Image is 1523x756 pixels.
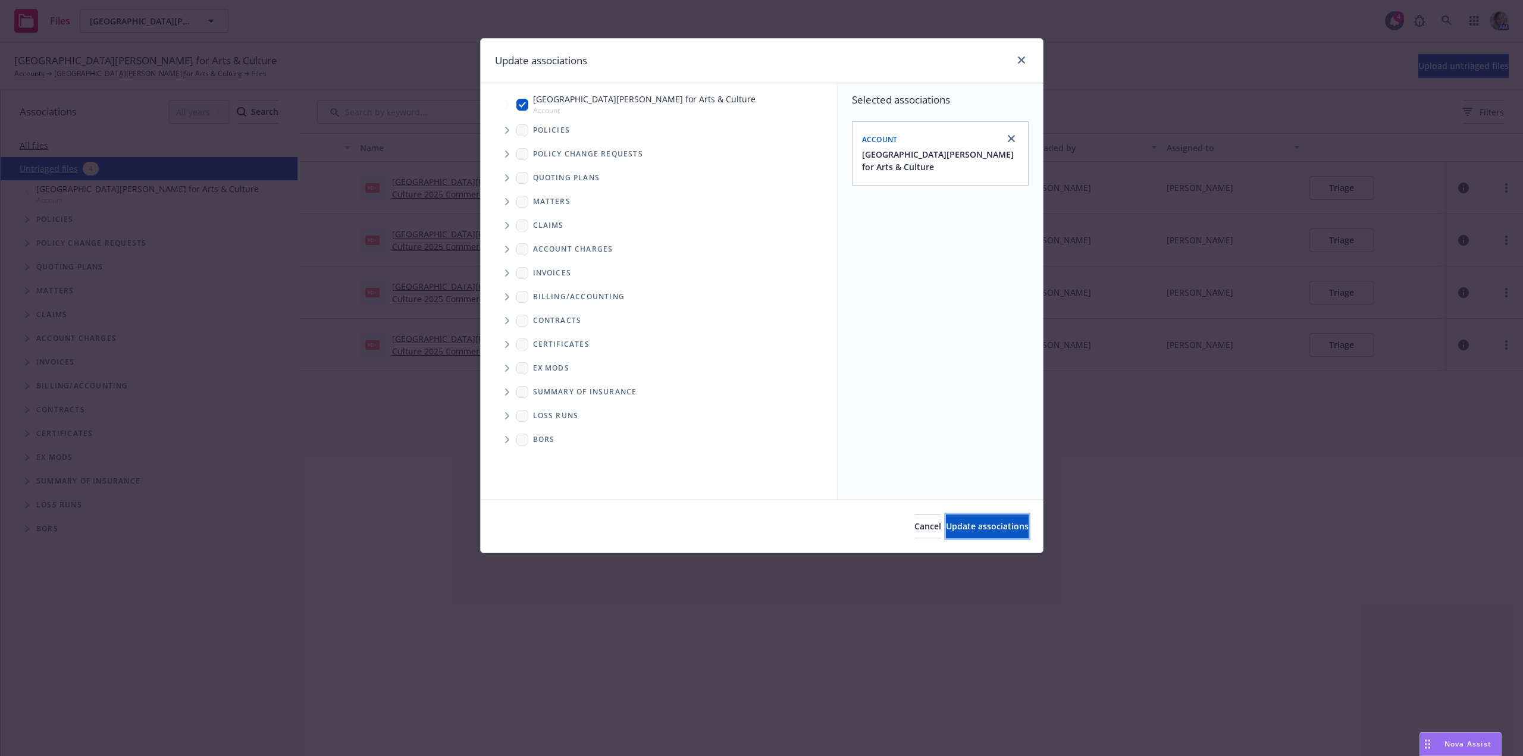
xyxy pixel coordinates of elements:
[495,53,587,68] h1: Update associations
[1004,131,1019,146] a: close
[533,293,625,300] span: Billing/Accounting
[862,134,898,145] span: Account
[1419,732,1502,756] button: Nova Assist
[533,317,582,324] span: Contracts
[533,412,579,419] span: Loss Runs
[1444,739,1491,749] span: Nova Assist
[533,105,756,115] span: Account
[533,341,590,348] span: Certificates
[533,174,600,181] span: Quoting plans
[481,90,837,284] div: Tree Example
[533,222,564,229] span: Claims
[481,285,837,451] div: Folder Tree Example
[852,93,1029,107] span: Selected associations
[533,93,756,105] span: [GEOGRAPHIC_DATA][PERSON_NAME] for Arts & Culture
[533,246,613,253] span: Account charges
[533,388,637,396] span: Summary of insurance
[533,198,571,205] span: Matters
[533,436,555,443] span: BORs
[1420,733,1435,755] div: Drag to move
[914,520,941,532] span: Cancel
[862,148,1021,173] button: [GEOGRAPHIC_DATA][PERSON_NAME] for Arts & Culture
[533,127,571,134] span: Policies
[533,269,572,277] span: Invoices
[946,515,1029,538] button: Update associations
[533,150,643,158] span: Policy change requests
[914,515,941,538] button: Cancel
[533,365,569,372] span: Ex Mods
[1014,53,1029,67] a: close
[946,520,1029,532] span: Update associations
